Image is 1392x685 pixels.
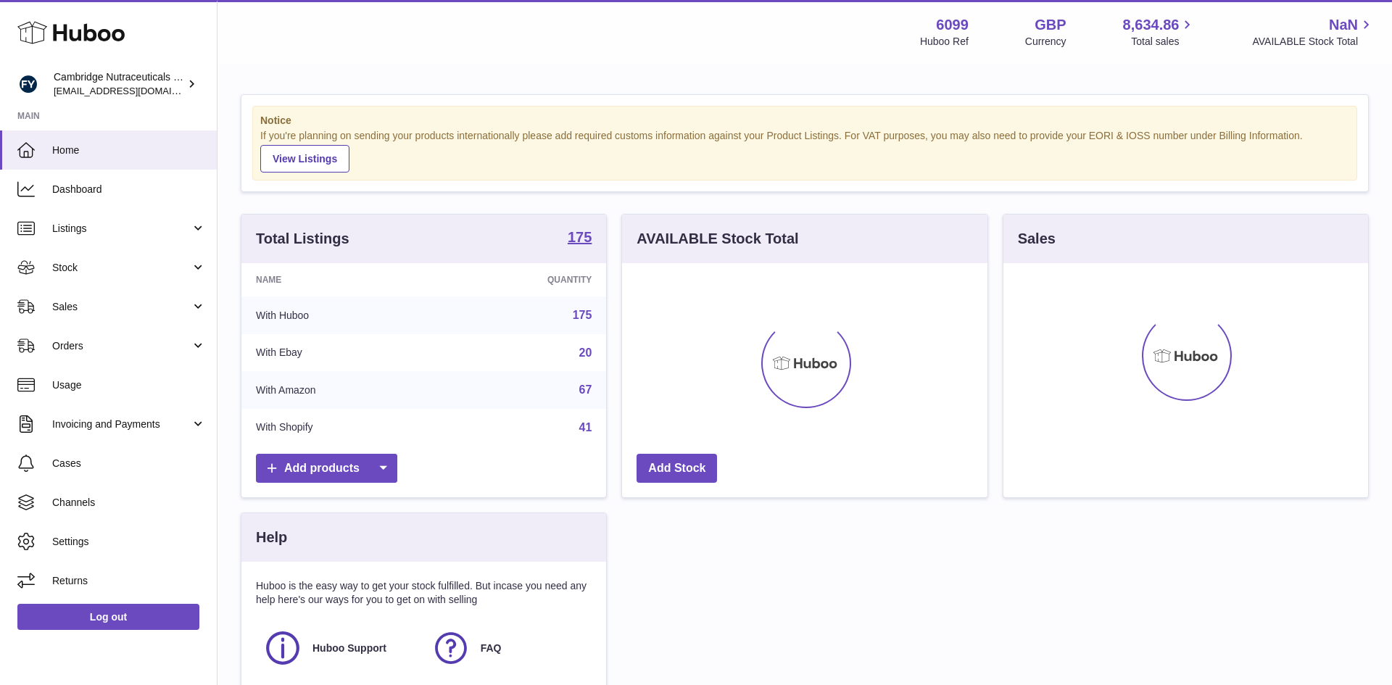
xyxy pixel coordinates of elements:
a: NaN AVAILABLE Stock Total [1252,15,1375,49]
h3: Help [256,528,287,547]
strong: 175 [568,230,592,244]
span: Home [52,144,206,157]
span: Sales [52,300,191,314]
a: 175 [573,309,592,321]
td: With Ebay [241,334,441,372]
div: If you're planning on sending your products internationally please add required customs informati... [260,129,1349,173]
a: 20 [579,346,592,359]
a: FAQ [431,628,585,668]
a: 175 [568,230,592,247]
td: With Amazon [241,371,441,409]
div: Currency [1025,35,1066,49]
td: With Huboo [241,296,441,334]
span: Channels [52,496,206,510]
th: Quantity [441,263,606,296]
span: Dashboard [52,183,206,196]
div: Cambridge Nutraceuticals Ltd [54,70,184,98]
span: AVAILABLE Stock Total [1252,35,1375,49]
span: Cases [52,457,206,470]
span: NaN [1329,15,1358,35]
span: Huboo Support [312,642,386,655]
span: Stock [52,261,191,275]
strong: GBP [1035,15,1066,35]
h3: Total Listings [256,229,349,249]
strong: 6099 [936,15,969,35]
span: Invoicing and Payments [52,418,191,431]
td: With Shopify [241,409,441,447]
a: Huboo Support [263,628,417,668]
span: FAQ [481,642,502,655]
strong: Notice [260,114,1349,128]
span: Returns [52,574,206,588]
a: Add products [256,454,397,483]
div: Huboo Ref [920,35,969,49]
a: 8,634.86 Total sales [1123,15,1196,49]
span: Total sales [1131,35,1196,49]
a: Log out [17,604,199,630]
span: 8,634.86 [1123,15,1180,35]
h3: Sales [1018,229,1056,249]
a: View Listings [260,145,349,173]
h3: AVAILABLE Stock Total [637,229,798,249]
span: Usage [52,378,206,392]
a: Add Stock [637,454,717,483]
span: Orders [52,339,191,353]
p: Huboo is the easy way to get your stock fulfilled. But incase you need any help here's our ways f... [256,579,592,607]
span: Listings [52,222,191,236]
span: [EMAIL_ADDRESS][DOMAIN_NAME] [54,85,213,96]
th: Name [241,263,441,296]
span: Settings [52,535,206,549]
a: 67 [579,383,592,396]
a: 41 [579,421,592,433]
img: huboo@camnutra.com [17,73,39,95]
